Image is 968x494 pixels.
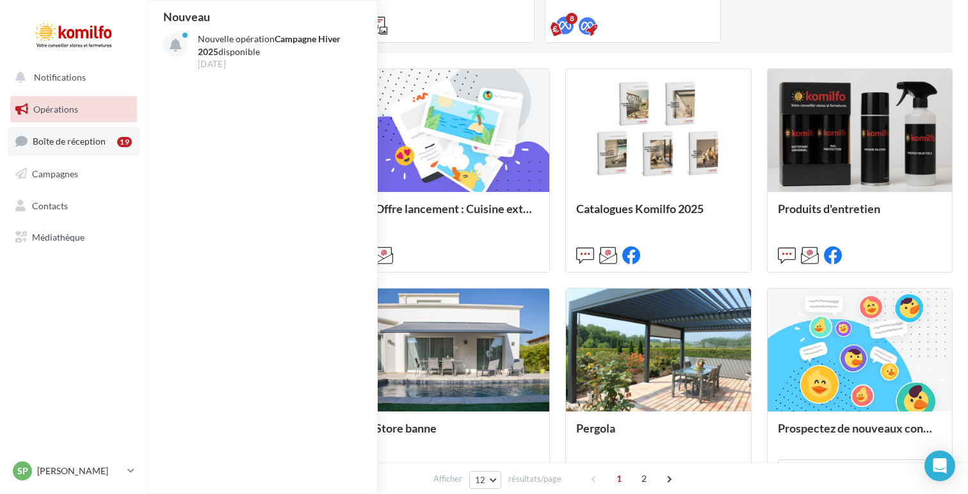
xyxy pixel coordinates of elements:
a: Campagnes [8,161,140,187]
div: 8 [566,13,577,24]
button: Notifications [8,64,134,91]
div: 19 [117,137,132,147]
span: Campagnes [32,168,78,179]
a: Opérations [8,96,140,123]
div: Pergola [576,422,741,447]
button: Louer des contacts [778,459,942,481]
a: SP [PERSON_NAME] [10,459,137,483]
span: Notifications [34,72,86,83]
span: Médiathèque [32,232,85,243]
span: Opérations [33,104,78,115]
span: Afficher [433,473,462,485]
span: Boîte de réception [33,136,106,147]
div: Produits d'entretien [778,202,942,228]
span: Contacts [32,200,68,211]
div: Offre lancement : Cuisine extérieur [375,202,540,228]
span: 12 [475,475,486,485]
span: SP [17,465,28,477]
span: 1 [609,468,629,489]
p: [PERSON_NAME] [37,465,122,477]
span: résultats/page [508,473,561,485]
div: Catalogues Komilfo 2025 [576,202,741,228]
a: Médiathèque [8,224,140,251]
button: 12 [469,471,502,489]
a: Contacts [8,193,140,219]
div: Store banne [375,422,540,447]
div: Prospectez de nouveaux contacts [778,422,942,447]
a: Boîte de réception19 [8,127,140,155]
div: Open Intercom Messenger [924,450,955,481]
span: 2 [634,468,654,489]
